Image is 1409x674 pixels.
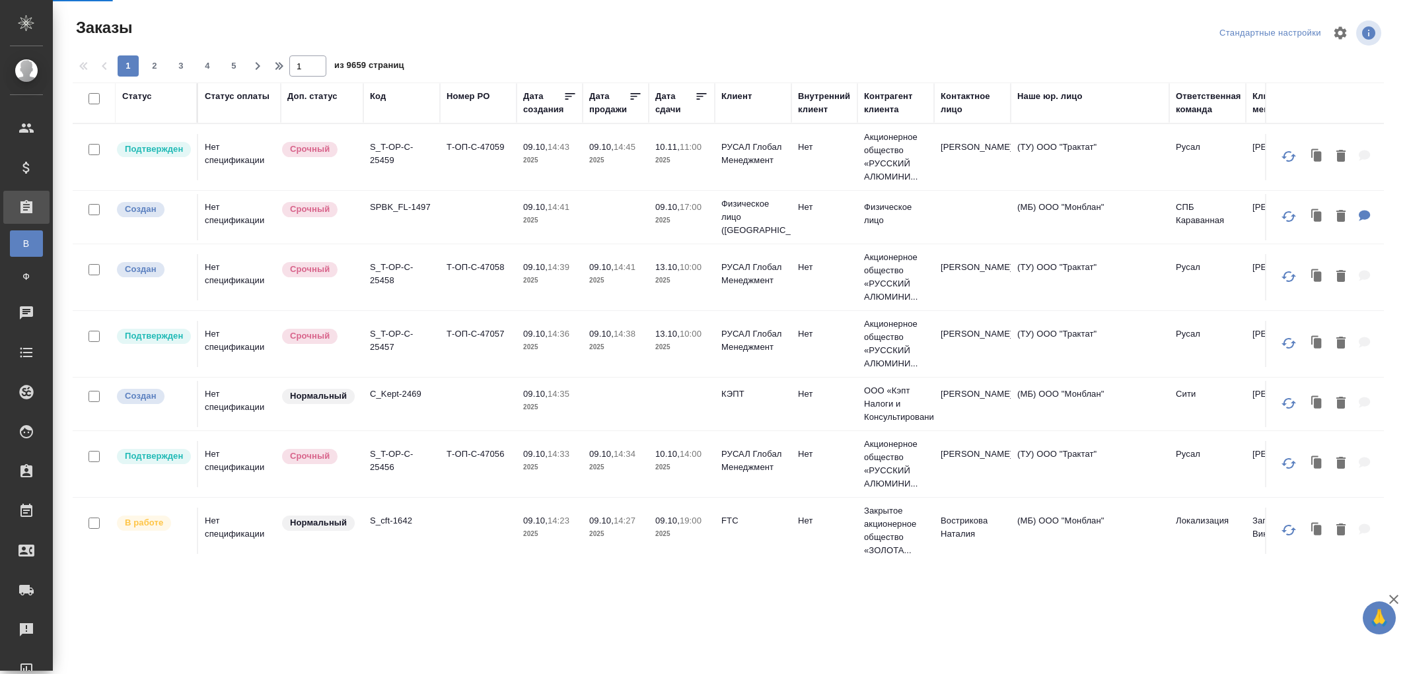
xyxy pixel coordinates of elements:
div: Дата сдачи [655,90,695,116]
div: Статус оплаты [205,90,270,103]
td: Нет спецификации [198,381,281,427]
div: Статус [122,90,152,103]
div: Выставляется автоматически, если на указанный объем услуг необходимо больше времени в стандартном... [281,201,357,219]
button: 4 [197,55,218,77]
p: S_cft-1642 [370,514,433,527]
button: 🙏 [1363,601,1396,634]
p: 2025 [655,527,708,541]
p: 09.10, [523,142,548,152]
p: 09.10, [589,262,614,272]
button: 2 [144,55,165,77]
p: 2025 [589,154,642,167]
p: 09.10, [589,329,614,339]
p: 19:00 [680,516,702,525]
p: 2025 [523,401,576,414]
button: Клонировать [1305,143,1330,170]
p: 2025 [523,274,576,287]
p: Нет [798,201,851,214]
p: 09.10, [655,516,680,525]
td: [PERSON_NAME] [1246,254,1322,300]
td: Сити [1169,381,1246,427]
p: Акционерное общество «РУССКИЙ АЛЮМИНИ... [864,251,927,304]
div: Дата создания [523,90,563,116]
p: Срочный [290,203,330,216]
p: C_Kept-2469 [370,388,433,401]
p: 17:00 [680,202,702,212]
div: Выставляется автоматически при создании заказа [116,201,190,219]
td: Нет спецификации [198,254,281,300]
p: Подтвержден [125,450,183,463]
p: 09.10, [589,449,614,459]
td: Нет спецификации [198,134,281,180]
a: Ф [10,263,43,290]
td: (МБ) ООО "Монблан" [1011,381,1169,427]
p: 13.10, [655,329,680,339]
p: 09.10, [523,516,548,525]
td: Нет спецификации [198,508,281,554]
div: Контактное лицо [941,90,1004,116]
button: Обновить [1273,327,1305,359]
div: Выставляет КМ после уточнения всех необходимых деталей и получения согласия клиента на запуск. С ... [116,448,190,465]
button: Обновить [1273,388,1305,419]
button: 3 [170,55,192,77]
p: 2025 [589,527,642,541]
button: Обновить [1273,141,1305,172]
p: Подтвержден [125,143,183,156]
p: Закрытое акционерное общество «ЗОЛОТА... [864,504,927,557]
p: S_T-OP-C-25459 [370,141,433,167]
td: [PERSON_NAME] [1246,321,1322,367]
p: КЭПТ [721,388,785,401]
button: Обновить [1273,448,1305,479]
span: В [17,237,36,250]
p: Акционерное общество «РУССКИЙ АЛЮМИНИ... [864,318,927,370]
p: 2025 [523,341,576,354]
button: Удалить [1330,263,1352,290]
div: Выставляет КМ после уточнения всех необходимых деталей и получения согласия клиента на запуск. С ... [116,327,190,345]
p: FTC [721,514,785,527]
p: Нет [798,141,851,154]
td: Вострикова Наталия [934,508,1011,554]
p: 14:36 [548,329,569,339]
td: (ТУ) ООО "Трактат" [1011,134,1169,180]
p: 14:41 [548,202,569,212]
p: 09.10, [589,516,614,525]
p: 10.11, [655,142,680,152]
p: 2025 [655,214,708,227]
td: [PERSON_NAME] [934,381,1011,427]
p: Создан [125,203,157,216]
td: [PERSON_NAME] [934,134,1011,180]
div: Дата продажи [589,90,629,116]
button: Клонировать [1305,330,1330,357]
p: 2025 [589,341,642,354]
span: Настроить таблицу [1324,17,1356,49]
p: 09.10, [589,142,614,152]
p: Срочный [290,450,330,463]
td: [PERSON_NAME] [1246,194,1322,240]
div: Ответственная команда [1176,90,1241,116]
button: Клонировать [1305,390,1330,417]
p: 14:39 [548,262,569,272]
p: 11:00 [680,142,702,152]
td: Загородних Виктория [1246,508,1322,554]
td: [PERSON_NAME] [934,441,1011,487]
p: 09.10, [655,202,680,212]
p: Нет [798,514,851,527]
p: РУСАЛ Глобал Менеджмент [721,448,785,474]
p: 2025 [523,461,576,474]
button: Клонировать [1305,450,1330,477]
button: Удалить [1330,517,1352,544]
a: В [10,230,43,257]
td: (МБ) ООО "Монблан" [1011,194,1169,240]
p: 2025 [655,461,708,474]
td: Нет спецификации [198,441,281,487]
span: 🙏 [1368,604,1391,632]
p: S_T-OP-C-25457 [370,327,433,354]
div: Выставляется автоматически при создании заказа [116,388,190,405]
div: Доп. статус [287,90,338,103]
p: 09.10, [523,329,548,339]
td: Русал [1169,441,1246,487]
p: В работе [125,516,163,529]
td: [PERSON_NAME] [1246,134,1322,180]
td: СПБ Караванная [1169,194,1246,240]
td: (ТУ) ООО "Трактат" [1011,441,1169,487]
